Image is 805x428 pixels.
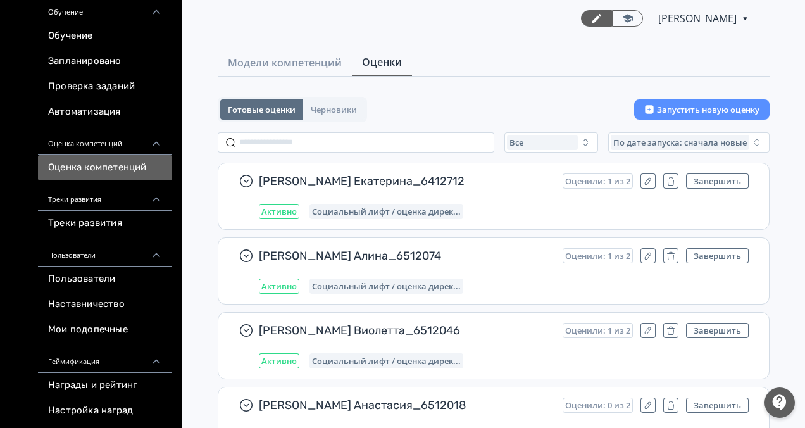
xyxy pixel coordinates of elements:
a: Оценка компетенций [38,155,172,180]
button: Завершить [686,398,749,413]
div: Геймификация [38,343,172,373]
div: Пользователи [38,236,172,267]
a: Награды и рейтинг [38,373,172,398]
span: Все [509,137,523,148]
span: Социальный лифт / оценка директора магазина [312,356,461,366]
a: Переключиться в режим ученика [612,10,643,27]
a: Треки развития [38,211,172,236]
span: [PERSON_NAME] Алина_6512074 [259,248,552,263]
div: Оценка компетенций [38,125,172,155]
a: Обучение [38,23,172,49]
button: Все [504,132,598,153]
span: [PERSON_NAME] Анастасия_6512018 [259,398,552,413]
span: Активно [261,206,297,217]
button: Завершить [686,323,749,338]
span: Оценили: 1 из 2 [565,251,630,261]
button: По дате запуска: сначала новые [608,132,770,153]
span: Активно [261,356,297,366]
button: Запустить новую оценку [634,99,770,120]
span: Оценили: 1 из 2 [565,325,630,336]
a: Настройка наград [38,398,172,424]
span: Модели компетенций [228,55,342,70]
span: Оценили: 1 из 2 [565,176,630,186]
button: Завершить [686,248,749,263]
button: Черновики [303,99,365,120]
a: Запланировано [38,49,172,74]
button: Готовые оценки [220,99,303,120]
span: Оценили: 0 из 2 [565,400,630,410]
a: Автоматизация [38,99,172,125]
span: Светлана Илюхина [658,11,739,26]
a: Мои подопечные [38,317,172,343]
span: Активно [261,281,297,291]
a: Проверка заданий [38,74,172,99]
span: Готовые оценки [228,104,296,115]
a: Пользователи [38,267,172,292]
span: Оценки [362,54,402,70]
span: Черновики [311,104,357,115]
span: Социальный лифт / оценка директора магазина [312,281,461,291]
div: Треки развития [38,180,172,211]
span: По дате запуска: сначала новые [613,137,747,148]
span: [PERSON_NAME] Екатерина_6412712 [259,173,552,189]
span: Социальный лифт / оценка директора магазина [312,206,461,217]
button: Завершить [686,173,749,189]
span: [PERSON_NAME] Виолетта_6512046 [259,323,552,338]
a: Наставничество [38,292,172,317]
